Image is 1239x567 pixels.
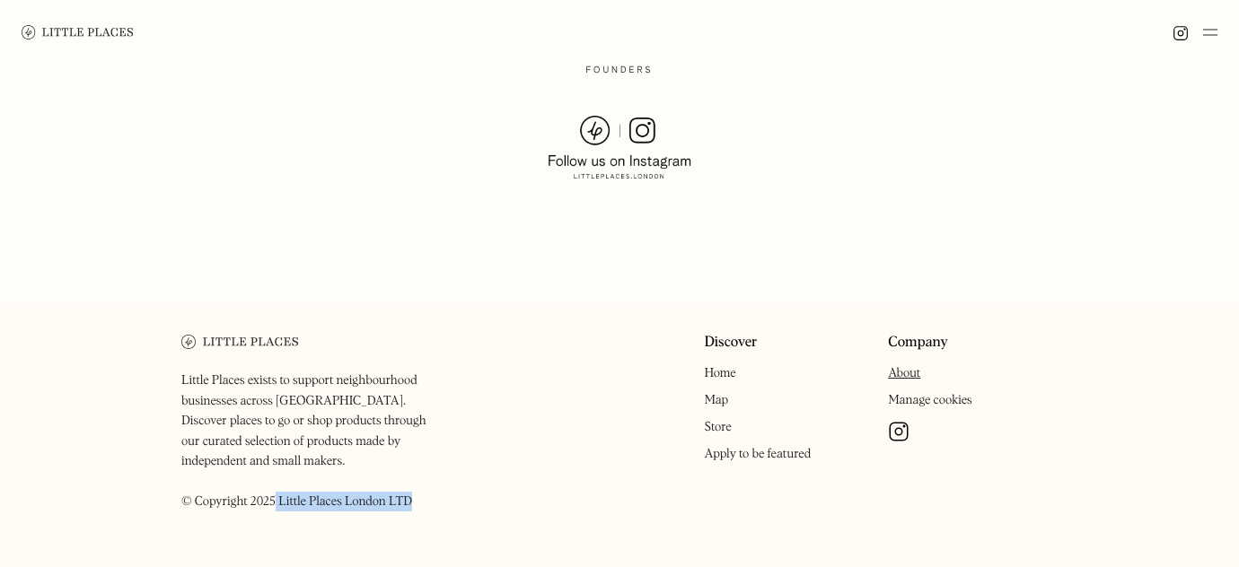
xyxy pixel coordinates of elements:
[704,394,728,406] a: Map
[704,448,811,460] a: Apply to be featured
[888,335,948,352] a: Company
[704,335,757,352] a: Discover
[888,394,972,406] a: Manage cookies
[704,367,735,379] a: Home
[181,371,444,511] p: Little Places exists to support neighbourhood businesses across [GEOGRAPHIC_DATA]. Discover place...
[888,367,920,379] a: About
[586,60,654,82] strong: Founders
[704,421,731,433] a: Store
